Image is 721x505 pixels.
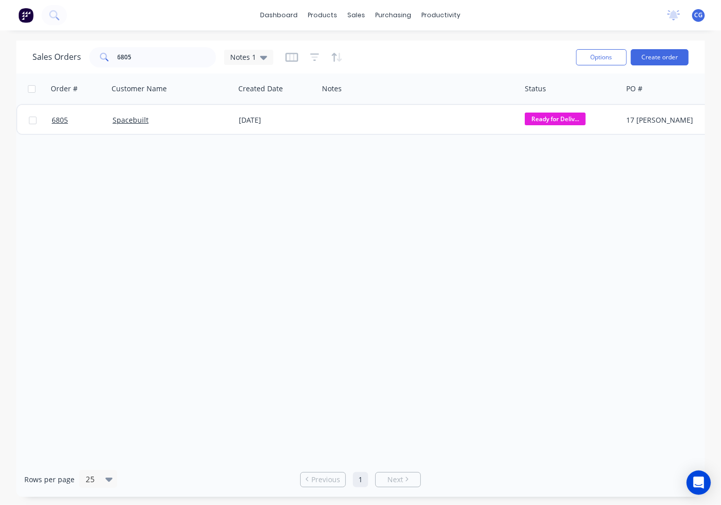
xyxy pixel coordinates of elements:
span: Rows per page [24,475,75,485]
div: Status [525,84,546,94]
a: 6805 [52,105,113,135]
a: dashboard [256,8,303,23]
button: Options [576,49,627,65]
div: [DATE] [239,115,314,125]
div: Order # [51,84,78,94]
span: Previous [311,475,340,485]
img: Factory [18,8,33,23]
div: purchasing [371,8,417,23]
div: Notes [322,84,342,94]
span: CG [694,11,703,20]
input: Search... [118,47,217,67]
span: Next [387,475,403,485]
a: Spacebuilt [113,115,149,125]
button: Create order [631,49,689,65]
div: Open Intercom Messenger [687,471,711,495]
h1: Sales Orders [32,52,81,62]
div: sales [343,8,371,23]
a: Page 1 is your current page [353,472,368,487]
span: Ready for Deliv... [525,113,586,125]
span: Notes 1 [230,52,256,62]
ul: Pagination [296,472,425,487]
div: PO # [626,84,642,94]
div: Customer Name [112,84,167,94]
a: Previous page [301,475,345,485]
div: Created Date [238,84,283,94]
div: products [303,8,343,23]
a: Next page [376,475,420,485]
span: 6805 [52,115,68,125]
div: productivity [417,8,466,23]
